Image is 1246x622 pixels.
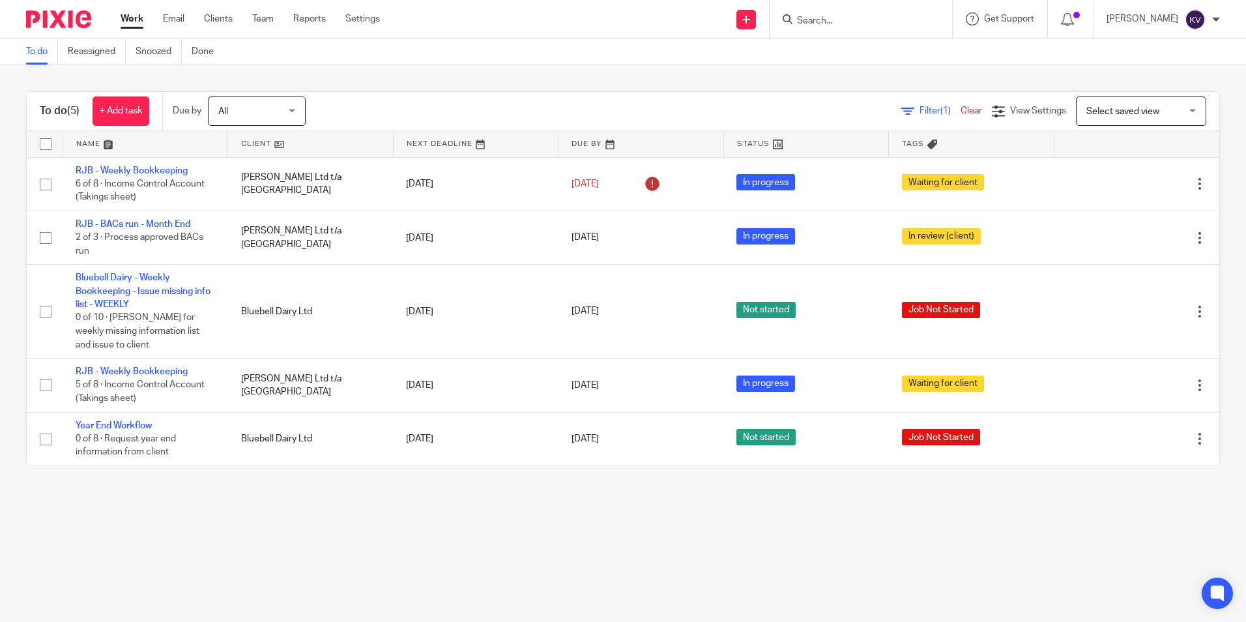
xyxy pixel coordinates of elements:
a: + Add task [93,96,149,126]
span: Not started [736,302,796,318]
span: Waiting for client [902,174,984,190]
td: [DATE] [393,412,558,466]
td: [PERSON_NAME] Ltd t/a [GEOGRAPHIC_DATA] [228,157,394,211]
span: [DATE] [572,233,599,243]
a: To do [26,39,58,65]
span: 0 of 8 · Request year end information from client [76,434,176,457]
a: Work [121,12,143,25]
p: [PERSON_NAME] [1107,12,1178,25]
span: Filter [920,106,961,115]
td: Bluebell Dairy Ltd [228,265,394,359]
a: RJB - BACs run - Month End [76,220,190,229]
td: [DATE] [393,157,558,211]
span: All [218,107,228,116]
span: In progress [736,174,795,190]
a: Year End Workflow [76,421,152,430]
span: [DATE] [572,307,599,316]
span: (5) [67,106,80,116]
span: 0 of 10 · [PERSON_NAME] for weekly missing information list and issue to client [76,314,199,349]
a: Reports [293,12,326,25]
a: Done [192,39,224,65]
a: Reassigned [68,39,126,65]
a: RJB - Weekly Bookkeeping [76,166,188,175]
a: Email [163,12,184,25]
span: (1) [940,106,951,115]
a: Team [252,12,274,25]
a: Snoozed [136,39,182,65]
td: Bluebell Dairy Ltd [228,412,394,466]
h1: To do [40,104,80,118]
span: Tags [902,140,924,147]
td: [DATE] [393,211,558,264]
span: [DATE] [572,381,599,390]
span: 2 of 3 · Process approved BACs run [76,233,203,256]
a: Clear [961,106,982,115]
a: Settings [345,12,380,25]
a: RJB - Weekly Bookkeeping [76,367,188,376]
input: Search [796,16,913,27]
td: [PERSON_NAME] Ltd t/a [GEOGRAPHIC_DATA] [228,211,394,264]
a: Bluebell Dairy - Weekly Bookkeeping - Issue missing info list - WEEKLY [76,273,210,309]
span: Get Support [984,14,1034,23]
span: [DATE] [572,434,599,443]
span: Waiting for client [902,376,984,392]
a: Clients [204,12,233,25]
span: In progress [736,228,795,244]
span: Job Not Started [902,429,980,445]
span: Select saved view [1086,107,1159,116]
span: View Settings [1010,106,1066,115]
span: Not started [736,429,796,445]
span: 5 of 8 · Income Control Account (Takings sheet) [76,381,205,404]
img: svg%3E [1185,9,1206,30]
td: [PERSON_NAME] Ltd t/a [GEOGRAPHIC_DATA] [228,359,394,412]
span: Job Not Started [902,302,980,318]
p: Due by [173,104,201,117]
img: Pixie [26,10,91,28]
td: [DATE] [393,265,558,359]
span: In progress [736,376,795,392]
span: [DATE] [572,179,599,188]
span: In review (client) [902,228,981,244]
span: 6 of 8 · Income Control Account (Takings sheet) [76,179,205,202]
td: [DATE] [393,359,558,412]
